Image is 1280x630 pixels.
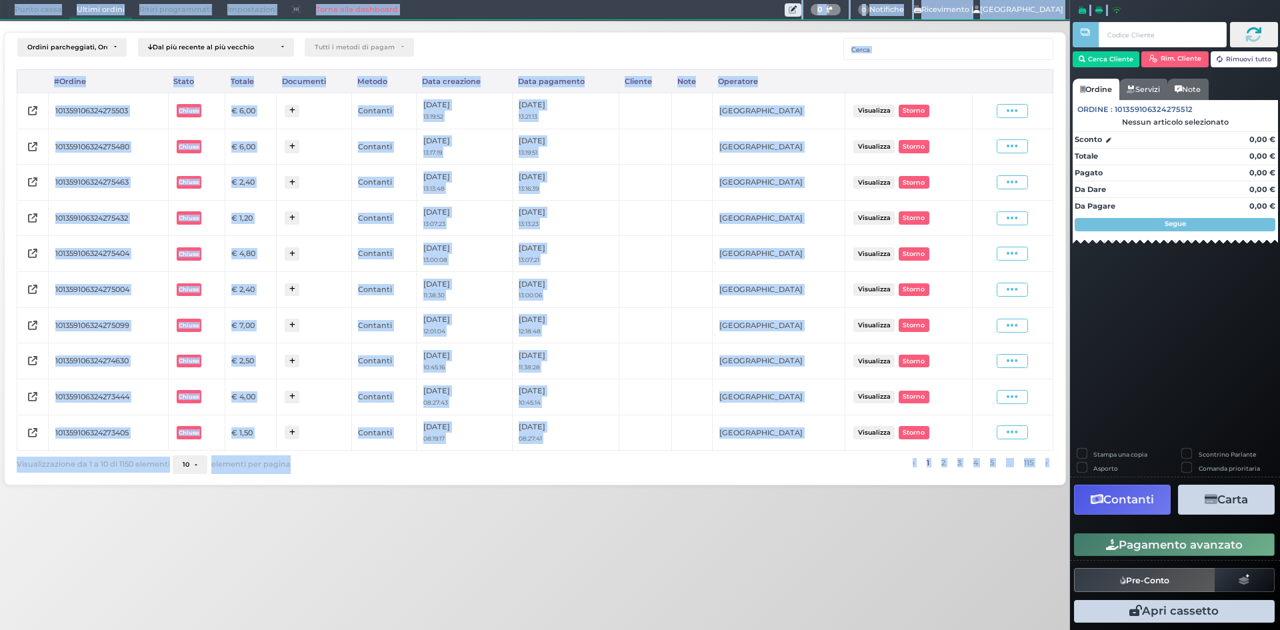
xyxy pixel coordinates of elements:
small: 13:16:39 [519,185,539,192]
td: € 7,00 [225,307,276,343]
label: Scontrino Parlante [1199,450,1256,459]
a: alla pagina 2 [937,455,949,470]
button: Contanti [1074,485,1171,515]
strong: 0,00 € [1249,168,1275,177]
div: Dal più recente al più vecchio [148,43,275,51]
span: Punto cassa [7,1,69,19]
span: 0 [858,4,870,16]
td: [DATE] [417,129,512,165]
td: [DATE] [512,307,619,343]
div: Nessun articolo selezionato [1073,117,1278,127]
button: Dal più recente al più vecchio [138,38,294,57]
small: 10:45:14 [519,399,541,406]
b: Chiuso [179,251,199,257]
div: Ordini parcheggiati, Ordini aperti, Ordini chiusi [27,43,107,51]
label: Stampa una copia [1093,450,1147,459]
td: [DATE] [417,379,512,415]
b: Chiuso [179,107,199,114]
button: Rim. Cliente [1141,51,1209,67]
a: pagina precedente [909,455,918,470]
td: € 2,40 [225,272,276,308]
label: Asporto [1093,464,1118,473]
strong: Pagato [1075,168,1103,177]
td: [DATE] [417,236,512,272]
td: 101359106324274630 [49,343,168,379]
button: Storno [899,355,929,367]
small: 13:00:06 [519,291,542,299]
button: Storno [899,176,929,189]
a: alla pagina 115 [1020,455,1037,470]
div: Cliente [619,70,671,93]
button: Storno [899,211,929,224]
small: 12:01:04 [423,327,445,335]
span: 10 [183,461,189,469]
strong: 0,00 € [1249,201,1275,211]
strong: Totale [1075,151,1098,161]
button: Cerca Cliente [1073,51,1140,67]
button: Storno [899,319,929,331]
small: 13:19:52 [423,113,443,120]
td: [GEOGRAPHIC_DATA] [713,415,845,451]
span: Ritiri programmati [132,1,219,19]
td: [DATE] [512,272,619,308]
td: 101359106324273405 [49,415,168,451]
td: Contanti [351,236,416,272]
button: Apri cassetto [1074,600,1275,623]
button: Visualizza [853,283,895,296]
div: Operatore [713,70,845,93]
td: [GEOGRAPHIC_DATA] [713,379,845,415]
b: Chiuso [179,286,199,293]
td: [GEOGRAPHIC_DATA] [713,236,845,272]
td: [DATE] [417,165,512,201]
button: Rimuovi tutto [1211,51,1278,67]
td: Contanti [351,272,416,308]
small: 13:21:13 [519,113,537,120]
td: Contanti [351,165,416,201]
div: Totale [225,70,276,93]
a: alla pagina 3 [953,455,965,470]
button: Visualizza [853,140,895,153]
div: Documenti [276,70,351,93]
button: Storno [899,105,929,117]
strong: Da Pagare [1075,201,1115,211]
small: 13:07:21 [519,256,539,263]
td: Contanti [351,307,416,343]
small: 10:45:16 [423,363,445,371]
td: € 6,00 [225,129,276,165]
small: 13:00:08 [423,256,447,263]
div: Metodo [351,70,416,93]
td: [DATE] [512,129,619,165]
td: 101359106324275432 [49,200,168,236]
td: Contanti [351,93,416,129]
a: Ordine [1073,79,1119,100]
td: [DATE] [417,200,512,236]
td: [DATE] [512,415,619,451]
small: 13:13:23 [519,220,539,227]
small: 11:38:28 [519,363,540,371]
td: 101359106324275099 [49,307,168,343]
a: alla pagina 5 [986,455,997,470]
div: elementi per pagina [173,455,291,474]
button: Storno [899,391,929,403]
b: Chiuso [179,429,199,436]
button: Visualizza [853,426,895,439]
b: Chiuso [179,393,199,400]
span: Ultimi ordini [69,1,132,19]
button: Visualizza [853,176,895,189]
a: pagina successiva [1041,455,1051,470]
td: € 4,80 [225,236,276,272]
td: € 2,40 [225,165,276,201]
td: [GEOGRAPHIC_DATA] [713,200,845,236]
small: 08:27:41 [519,435,542,442]
div: Stato [168,70,225,93]
button: Storno [899,140,929,153]
div: Note [671,70,712,93]
button: Visualizza [853,211,895,224]
strong: Segue [1165,219,1186,228]
button: Visualizza [853,355,895,367]
div: Tutti i metodi di pagamento [315,43,395,51]
div: #Ordine [49,70,168,93]
td: Contanti [351,200,416,236]
td: [GEOGRAPHIC_DATA] [713,93,845,129]
small: 13:13:48 [423,185,445,192]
